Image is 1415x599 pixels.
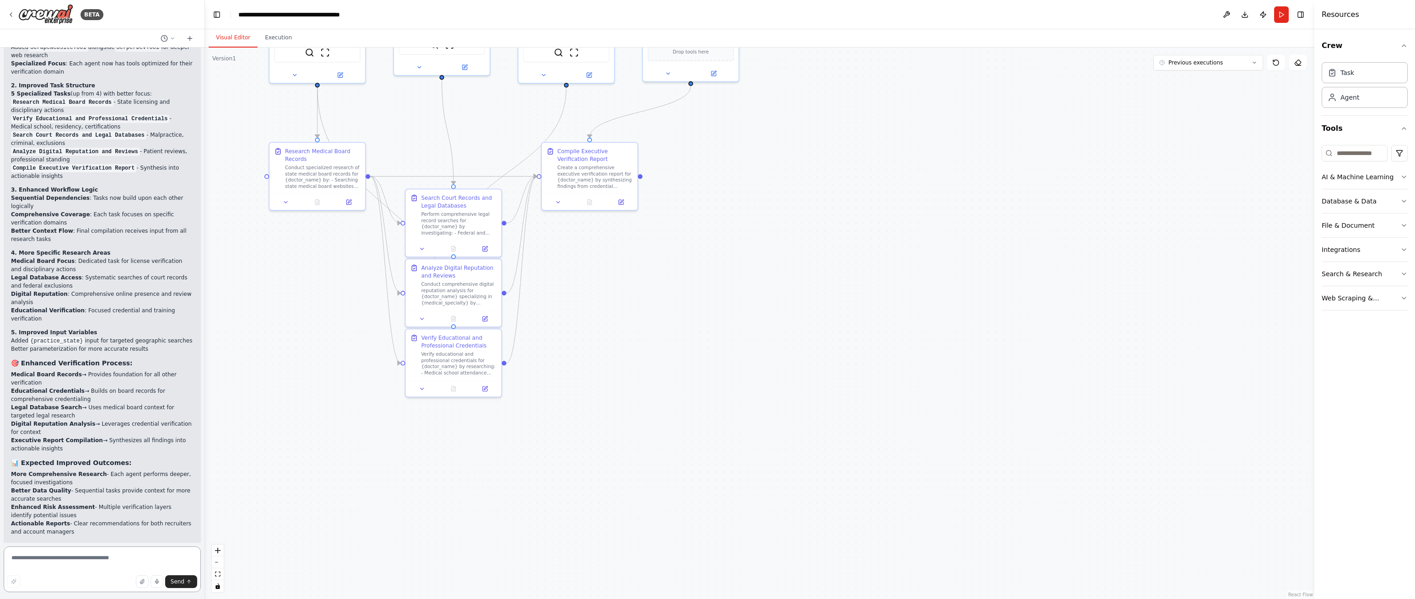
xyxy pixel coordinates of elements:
[238,10,341,19] nav: breadcrumb
[285,147,360,163] div: Research Medical Board Records
[11,403,194,420] li: → Uses medical board context for targeted legal research
[11,164,194,180] li: - Synthesis into actionable insights
[11,541,194,566] p: The automation now follows a logical progression that should provide much more thorough and accur...
[430,40,439,49] img: SerperDevTool
[11,115,169,123] code: Verify Educational and Professional Credentials
[1322,172,1393,182] div: AI & Machine Learning
[11,258,75,264] strong: Medical Board Focus
[11,503,194,519] li: - Multiple verification layers identify potential issues
[1322,59,1408,115] div: Crew
[11,164,136,172] code: Compile Executive Verification Report
[212,545,224,556] button: zoom in
[1288,592,1313,597] a: React Flow attribution
[11,195,90,201] strong: Sequential Dependencies
[11,274,82,281] strong: Legal Database Access
[421,281,497,306] div: Conduct comprehensive digital reputation analysis for {doctor_name} specializing in {medical_spec...
[1322,165,1408,189] button: AI & Machine Learning
[570,48,579,57] img: ScrapeWebsiteTool
[11,131,146,139] code: Search Court Records and Legal Databases
[11,307,85,314] strong: Educational Verification
[11,82,95,89] strong: 2. Improved Task Structure
[11,194,194,210] li: : Tasks now build upon each other logically
[1153,55,1263,70] button: Previous executions
[472,314,498,323] button: Open in side panel
[11,487,71,494] strong: Better Data Quality
[421,194,497,209] div: Search Court Records and Legal Databases
[11,60,66,67] strong: Specialized Focus
[472,384,498,393] button: Open in side panel
[11,504,95,510] strong: Enhanced Risk Assessment
[18,4,73,25] img: Logo
[586,86,694,138] g: Edge from f2c245c4-113a-4c49-91cf-8c6054b9385f to 5977475c-361b-4257-986f-e411375c369b
[335,198,362,207] button: Open in side panel
[11,257,194,273] li: : Dedicated task for license verification and disciplinary actions
[1322,262,1408,286] button: Search & Research
[151,575,163,588] button: Click to speak your automation idea
[692,69,736,78] button: Open in side panel
[11,470,194,487] li: - Each agent performs deeper, focused investigations
[437,244,470,253] button: No output available
[421,351,497,376] div: Verify educational and professional credentials for {doctor_name} by researching: - Medical schoo...
[557,147,633,163] div: Compile Executive Verification Report
[405,329,502,397] div: Verify Educational and Professional CredentialsVerify educational and professional credentials fo...
[165,575,197,588] button: Send
[421,334,497,349] div: Verify Educational and Professional Credentials
[11,210,194,227] li: : Each task focuses on specific verification domains
[11,329,97,336] strong: 5. Improved Input Variables
[11,91,70,97] strong: 5 Specialized Tasks
[11,147,194,164] li: - Patient reviews, professional standing
[1168,59,1223,66] span: Previous executions
[11,437,103,444] strong: Executive Report Compilation
[318,70,362,80] button: Open in side panel
[301,198,334,207] button: No output available
[608,198,634,207] button: Open in side panel
[1322,269,1382,278] div: Search & Research
[421,264,497,279] div: Analyze Digital Reputation and Reviews
[183,33,197,44] button: Start a new chat
[11,520,70,527] strong: Actionable Reports
[541,142,639,210] div: Compile Executive Verification ReportCreate a comprehensive executive verification report for {do...
[11,337,194,345] li: Added input for targeted geographic searches
[313,87,457,324] g: Edge from 0ea49d19-b040-4f9c-99ab-94e6bfbeb5c2 to a55bf02c-2a30-4d5e-b002-9eb3bb8a07f5
[1322,245,1360,254] div: Integrations
[11,131,194,147] li: - Malpractice, criminal, exclusions
[11,98,113,107] code: Research Medical Board Records
[11,290,194,306] li: : Comprehensive online presence and review analysis
[11,519,194,536] li: - Clear recommendations for both recruiters and account managers
[506,172,537,297] g: Edge from 59e386fc-5fb4-44a5-b21a-5d50dc9fd782 to 5977475c-361b-4257-986f-e411375c369b
[573,198,606,207] button: No output available
[212,545,224,592] div: React Flow controls
[11,211,90,218] strong: Comprehensive Coverage
[438,80,457,184] g: Edge from 87e69107-f609-42d6-89f1-33e9274925af to c0bb9736-86e6-42c3-9ab4-10af76ec5017
[1340,93,1359,102] div: Agent
[11,98,194,114] li: - State licensing and disciplinary actions
[11,421,95,427] strong: Digital Reputation Analysis
[11,404,82,411] strong: Legal Database Search
[437,384,470,393] button: No output available
[1322,116,1408,141] button: Tools
[11,187,98,193] strong: 3. Enhanced Workflow Logic
[11,228,73,234] strong: Better Context Flow
[1322,9,1359,20] h4: Resources
[567,70,611,80] button: Open in side panel
[81,9,103,20] div: BETA
[11,345,194,353] li: Better parameterization for more accurate results
[11,291,68,297] strong: Digital Reputation
[11,114,194,131] li: - Medical school, residency, certifications
[285,165,360,189] div: Conduct specialized research of state medical board records for {doctor_name} by: - Searching sta...
[115,43,161,52] code: SerperDevTool
[442,63,486,72] button: Open in side panel
[269,142,366,210] div: Research Medical Board RecordsConduct specialized research of state medical board records for {do...
[1322,141,1408,318] div: Tools
[11,420,194,436] li: → Leverages credential verification for context
[11,59,194,76] li: : Each agent now has tools optimized for their verification domain
[11,436,194,453] li: → Synthesizes all findings into actionable insights
[421,211,497,236] div: Perform comprehensive legal record searches for {doctor_name} by investigating: - Federal and sta...
[320,48,329,57] img: ScrapeWebsiteTool
[11,487,194,503] li: - Sequential tasks provide context for more accurate searches
[1322,189,1408,213] button: Database & Data
[405,188,502,257] div: Search Court Records and Legal DatabasesPerform comprehensive legal record searches for {doctor_n...
[171,578,184,585] span: Send
[11,387,194,403] li: → Builds on board records for comprehensive credentialing
[11,388,85,394] strong: Educational Credentials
